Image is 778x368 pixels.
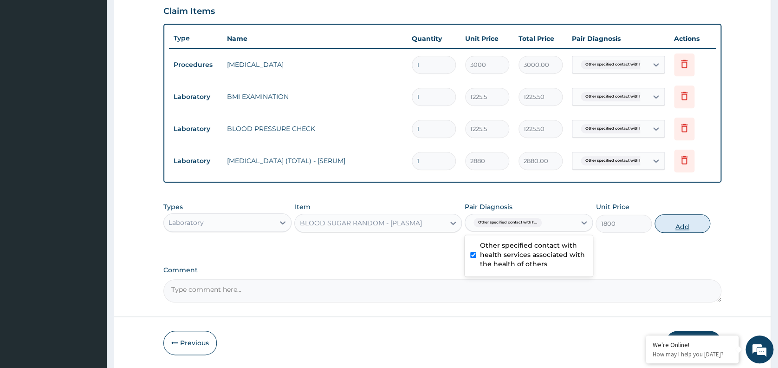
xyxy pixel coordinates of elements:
[17,46,38,70] img: d_794563401_company_1708531726252_794563401
[294,202,310,211] label: Item
[152,5,175,27] div: Minimize live chat window
[480,241,587,269] label: Other specified contact with health services associated with the health of others
[581,156,649,165] span: Other specified contact with h...
[653,350,732,358] p: How may I help you today?
[163,331,217,355] button: Previous
[299,218,421,228] div: BLOOD SUGAR RANDOM - [PLASMA]
[653,341,732,349] div: We're Online!
[596,202,629,211] label: Unit Price
[222,55,407,74] td: [MEDICAL_DATA]
[222,29,407,48] th: Name
[581,124,649,133] span: Other specified contact with h...
[169,218,204,227] div: Laboratory
[460,29,514,48] th: Unit Price
[163,7,215,17] h3: Claim Items
[473,218,542,227] span: Other specified contact with h...
[567,29,669,48] th: Pair Diagnosis
[222,119,407,138] td: BLOOD PRESSURE CHECK
[169,120,222,138] td: Laboratory
[655,214,710,233] button: Add
[54,117,128,211] span: We're online!
[514,29,567,48] th: Total Price
[169,152,222,170] td: Laboratory
[581,60,649,69] span: Other specified contact with h...
[169,56,222,73] td: Procedures
[222,151,407,170] td: [MEDICAL_DATA] (TOTAL) - [SERUM]
[666,331,721,355] button: Submit
[163,203,183,211] label: Types
[465,202,512,211] label: Pair Diagnosis
[169,88,222,105] td: Laboratory
[48,52,156,64] div: Chat with us now
[407,29,460,48] th: Quantity
[163,266,721,274] label: Comment
[169,30,222,47] th: Type
[5,254,177,286] textarea: Type your message and hit 'Enter'
[669,29,716,48] th: Actions
[581,92,649,101] span: Other specified contact with h...
[222,87,407,106] td: BMI EXAMINATION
